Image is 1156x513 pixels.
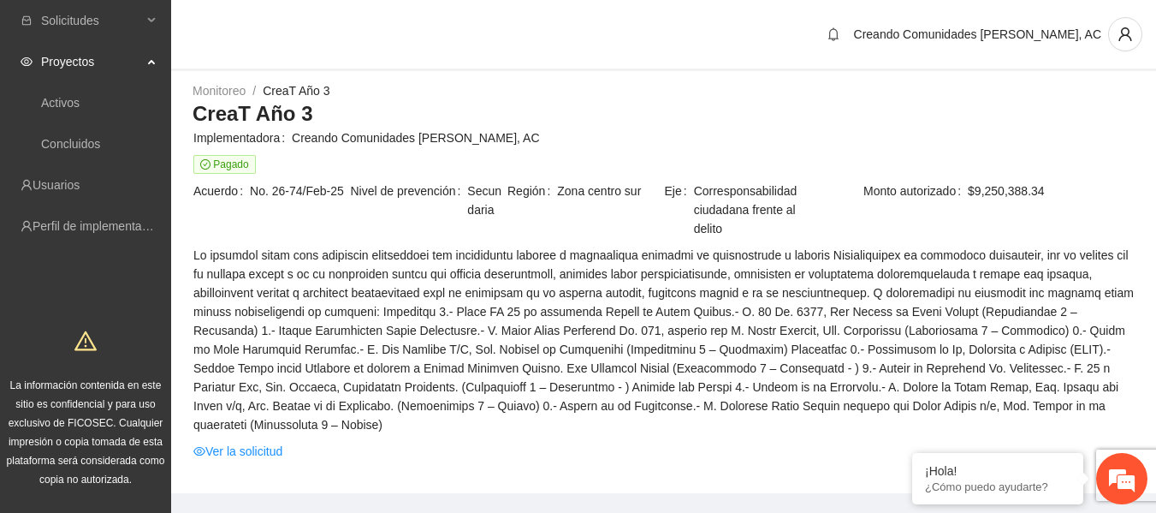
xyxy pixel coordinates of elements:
div: Chatee con nosotros ahora [89,87,288,110]
span: Lo ipsumdol sitam cons adipiscin elitseddoei tem incididuntu laboree d magnaaliqua enimadmi ve qu... [193,246,1134,434]
span: Zona centro sur [557,182,662,200]
a: eyeVer la solicitud [193,442,282,461]
span: Eje [665,182,694,238]
a: Activos [41,96,80,110]
span: Monto autorizado [863,182,968,200]
span: Acuerdo [193,182,250,200]
span: Secundaria [467,182,506,219]
a: Monitoreo [193,84,246,98]
span: Nivel de prevención [351,182,468,219]
a: Perfil de implementadora [33,219,166,233]
span: warning [74,330,97,352]
span: inbox [21,15,33,27]
div: Minimizar ventana de chat en vivo [281,9,322,50]
span: / [252,84,256,98]
span: Corresponsabilidad ciudadana frente al delito [694,182,820,238]
a: CreaT Año 3 [263,84,329,98]
p: ¿Cómo puedo ayudarte? [925,480,1070,493]
span: Pagado [193,155,256,174]
span: La información contenida en este sitio es confidencial y para uso exclusivo de FICOSEC. Cualquier... [7,379,165,486]
span: $9,250,388.34 [968,182,1134,200]
div: ¡Hola! [925,464,1070,478]
span: Implementadora [193,128,292,147]
button: user [1108,17,1142,51]
span: Creando Comunidades [PERSON_NAME], AC [854,27,1101,41]
h3: CreaT Año 3 [193,100,1135,128]
span: check-circle [200,159,210,170]
a: Concluidos [41,137,100,151]
a: Usuarios [33,178,80,192]
button: bell [820,21,847,48]
span: Proyectos [41,45,142,79]
span: No. 26-74/Feb-25 [250,182,348,200]
span: bell [821,27,846,41]
textarea: Escriba su mensaje y pulse “Intro” [9,336,326,396]
span: Estamos en línea. [99,163,236,336]
span: eye [21,56,33,68]
span: Creando Comunidades [PERSON_NAME], AC [292,128,1134,147]
span: Solicitudes [41,3,142,38]
span: user [1109,27,1141,42]
span: Región [507,182,557,200]
span: eye [193,445,205,457]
